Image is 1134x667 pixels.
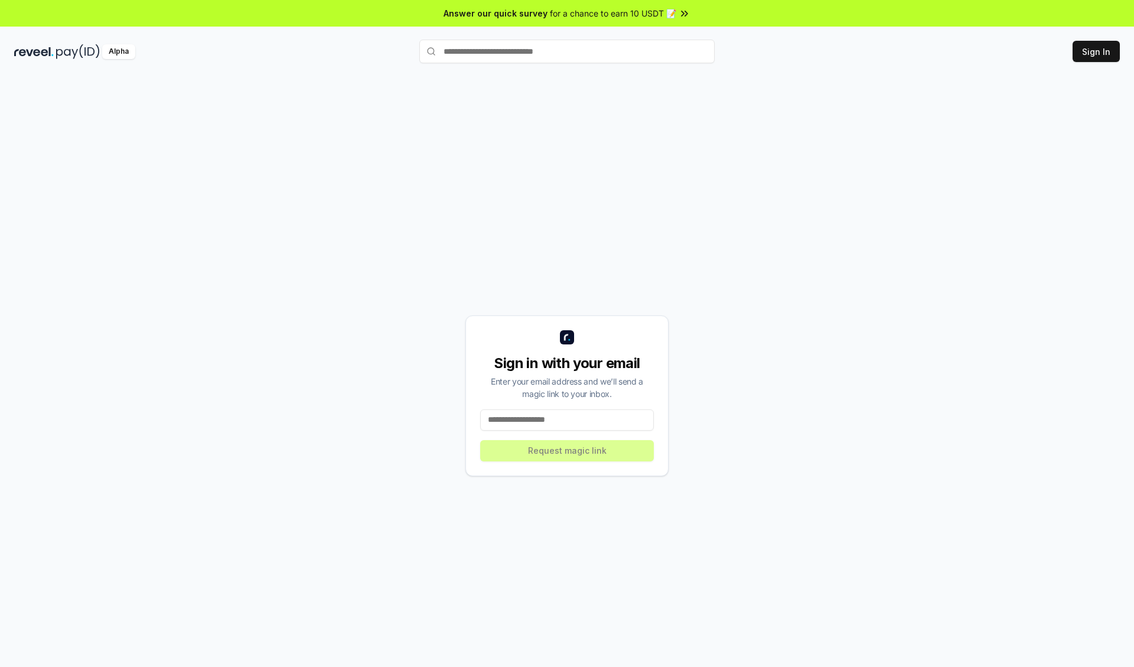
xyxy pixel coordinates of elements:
div: Alpha [102,44,135,59]
img: pay_id [56,44,100,59]
img: reveel_dark [14,44,54,59]
div: Enter your email address and we’ll send a magic link to your inbox. [480,375,654,400]
div: Sign in with your email [480,354,654,373]
button: Sign In [1073,41,1120,62]
span: for a chance to earn 10 USDT 📝 [550,7,676,19]
span: Answer our quick survey [444,7,548,19]
img: logo_small [560,330,574,344]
